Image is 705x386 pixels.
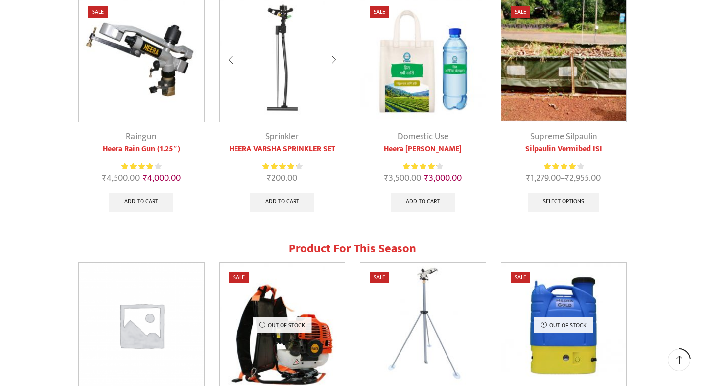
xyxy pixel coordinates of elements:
[109,193,173,212] a: Add to cart: “Heera Rain Gun (1.25")”
[424,171,429,186] span: ₹
[544,161,577,171] span: Rated out of 5
[403,161,443,171] div: Rated 4.33 out of 5
[121,161,153,171] span: Rated out of 5
[102,171,140,186] bdi: 4,500.00
[565,171,569,186] span: ₹
[424,171,462,186] bdi: 3,000.00
[370,272,389,283] span: Sale
[78,144,205,155] a: Heera Rain Gun (1.25″)
[526,171,561,186] bdi: 1,279.00
[511,272,530,283] span: Sale
[262,161,297,171] span: Rated out of 5
[143,171,147,186] span: ₹
[534,317,593,333] p: Out of stock
[544,161,584,171] div: Rated 4.17 out of 5
[384,171,389,186] span: ₹
[403,161,437,171] span: Rated out of 5
[267,171,271,186] span: ₹
[501,172,627,185] span: –
[143,171,181,186] bdi: 4,000.00
[219,144,346,155] a: HEERA VARSHA SPRINKLER SET
[511,6,530,18] span: Sale
[262,161,302,171] div: Rated 4.37 out of 5
[250,193,314,212] a: Add to cart: “HEERA VARSHA SPRINKLER SET”
[102,171,107,186] span: ₹
[501,144,627,155] a: Silpaulin Vermibed ISI
[121,161,161,171] div: Rated 4.00 out of 5
[229,272,249,283] span: Sale
[360,144,486,155] a: Heera [PERSON_NAME]
[267,171,297,186] bdi: 200.00
[370,6,389,18] span: Sale
[530,129,597,144] a: Supreme Silpaulin
[126,129,157,144] a: Raingun
[528,193,599,212] a: Select options for “Silpaulin Vermibed ISI”
[526,171,531,186] span: ₹
[289,239,416,259] span: Product for this Season
[398,129,448,144] a: Domestic Use
[253,317,312,333] p: Out of stock
[265,129,299,144] a: Sprinkler
[565,171,601,186] bdi: 2,955.00
[88,6,108,18] span: Sale
[384,171,421,186] bdi: 3,500.00
[391,193,455,212] a: Add to cart: “Heera Vermi Nursery”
